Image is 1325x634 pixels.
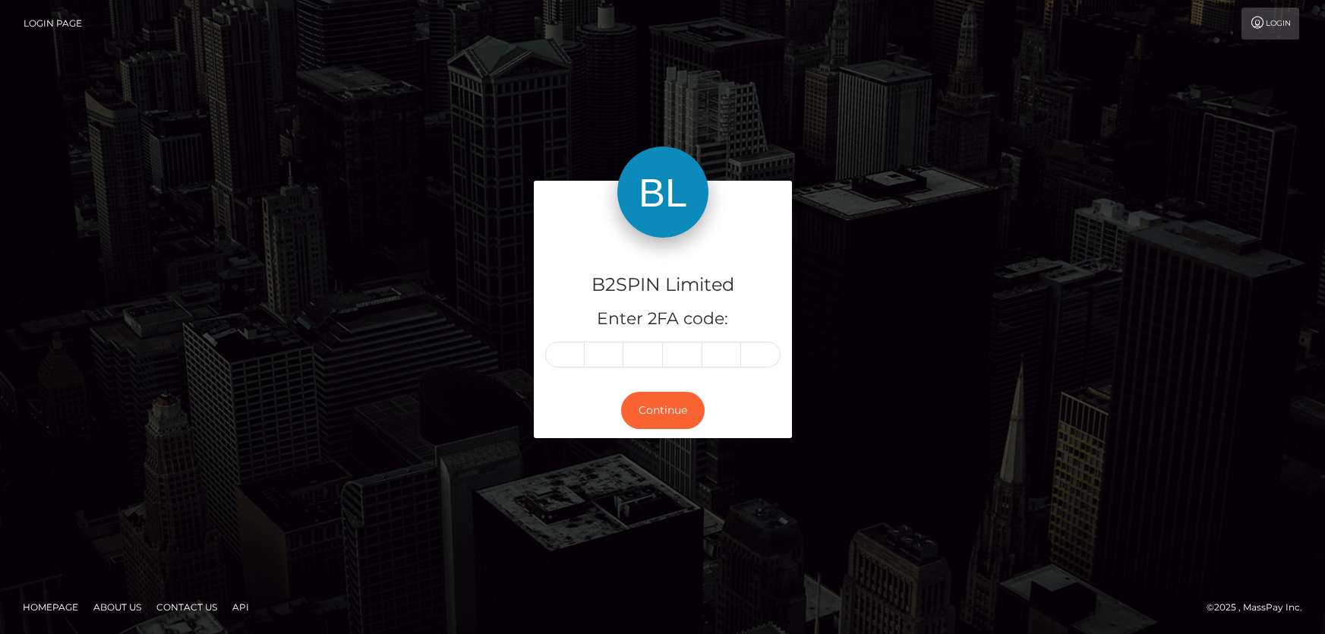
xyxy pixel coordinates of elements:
[617,147,708,238] img: B2SPIN Limited
[1241,8,1299,39] a: Login
[17,595,84,619] a: Homepage
[150,595,223,619] a: Contact Us
[24,8,82,39] a: Login Page
[226,595,255,619] a: API
[545,308,781,331] h5: Enter 2FA code:
[621,392,705,429] button: Continue
[87,595,147,619] a: About Us
[1207,599,1314,616] div: © 2025 , MassPay Inc.
[545,272,781,298] h4: B2SPIN Limited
